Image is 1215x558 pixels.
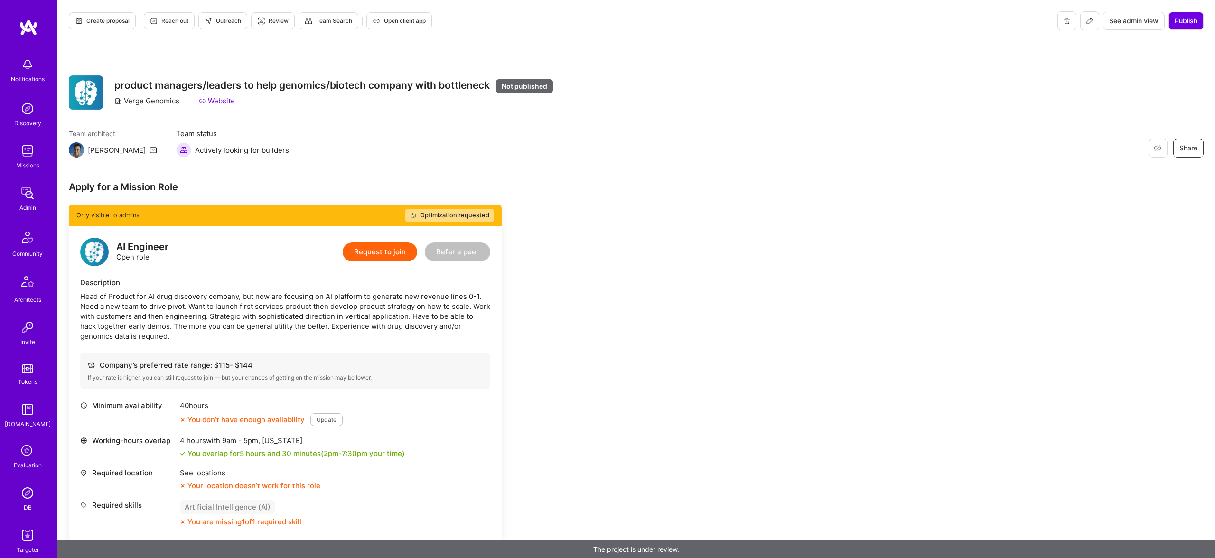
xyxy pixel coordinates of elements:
div: Invite [20,337,35,347]
div: If your rate is higher, you can still request to join — but your chances of getting on the missio... [88,374,483,381]
button: Review [251,12,295,29]
div: DB [24,502,32,512]
span: Outreach [205,17,241,25]
div: Admin [19,203,36,213]
button: Update [310,413,343,426]
div: 40 hours [180,400,343,410]
i: icon Tag [80,502,87,509]
i: icon CloseOrange [180,417,186,423]
span: Publish [1175,16,1197,26]
img: Actively looking for builders [176,142,191,158]
div: Head of Product for AI drug discovery company, but now are focusing on AI platform to generate ne... [80,291,490,341]
h3: product managers/leaders to help genomics/biotech company with bottleneck [114,79,553,92]
img: Team Architect [69,142,84,158]
i: icon CompanyGray [114,97,122,105]
div: Discovery [14,118,41,128]
span: Team architect [69,129,157,139]
span: Share [1179,143,1197,153]
i: icon Check [180,451,186,456]
div: Artificial Intelligence (AI) [180,500,275,514]
span: 2pm - 7:30pm [324,449,367,458]
img: Skill Targeter [18,526,37,545]
div: Community [12,249,43,259]
a: Website [198,96,235,106]
div: You overlap for 5 hours and 30 minutes ( your time) [187,448,405,458]
button: Open client app [366,12,432,29]
img: Community [16,226,39,249]
div: Required skills [80,500,175,510]
i: icon Targeter [257,17,265,25]
div: The project is under review. [57,540,1215,558]
i: icon SelectionTeam [19,442,37,460]
span: Create proposal [75,17,130,25]
div: Tokens [18,377,37,387]
button: Share [1173,139,1204,158]
button: Create proposal [69,12,136,29]
div: Apply for a Mission Role [69,181,502,193]
div: Minimum availability [80,400,175,410]
span: Actively looking for builders [195,145,289,155]
div: Working-hours overlap [80,436,175,446]
div: Company’s preferred rate range: $ 115 - $ 144 [88,360,483,370]
div: Only visible to admins [69,205,502,226]
i: icon CloseOrange [180,519,186,525]
img: Company Logo [69,75,103,110]
div: Verge Genomics [114,96,179,106]
img: admin teamwork [18,184,37,203]
i: icon EyeClosed [1154,144,1161,152]
span: Team Search [305,17,352,25]
img: bell [18,55,37,74]
div: Description [80,278,490,288]
div: 4 hours with [US_STATE] [180,436,405,446]
img: teamwork [18,141,37,160]
div: You are missing 1 of 1 required skill [187,517,301,527]
i: icon World [80,437,87,444]
div: Missions [16,160,39,170]
div: Architects [14,295,41,305]
button: Request to join [343,242,417,261]
span: Team status [176,129,289,139]
img: discovery [18,99,37,118]
button: Outreach [198,12,247,29]
img: Architects [16,272,39,295]
i: icon Refresh [410,213,416,219]
button: Reach out [144,12,195,29]
i: icon Clock [80,402,87,409]
div: Targeter [17,545,39,555]
div: See locations [180,468,320,478]
span: See admin view [1109,16,1159,26]
button: Publish [1168,12,1204,30]
button: Team Search [299,12,358,29]
div: [PERSON_NAME] [88,145,146,155]
div: Required location [80,468,175,478]
button: See admin view [1103,12,1165,30]
img: Invite [18,318,37,337]
button: Refer a peer [425,242,490,261]
div: Notifications [11,74,45,84]
span: 9am - 5pm , [220,436,262,445]
div: AI Engineer [116,242,168,252]
img: Admin Search [18,484,37,502]
img: guide book [18,400,37,419]
button: Optimization requested [405,209,494,222]
div: Open role [116,242,168,262]
span: Open client app [373,17,426,25]
div: Not published [496,79,553,93]
i: icon Location [80,469,87,476]
span: Reach out [150,17,188,25]
i: icon Proposal [75,17,83,25]
img: logo [19,19,38,36]
i: icon Mail [150,146,157,154]
img: tokens [22,364,33,373]
img: logo [80,238,109,266]
i: icon Cash [88,362,95,369]
span: Review [257,17,289,25]
div: Your location doesn’t work for this role [180,481,320,491]
div: You don’t have enough availability [180,415,305,425]
div: [DOMAIN_NAME] [5,419,51,429]
i: icon CloseOrange [180,483,186,489]
div: Evaluation [14,460,42,470]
